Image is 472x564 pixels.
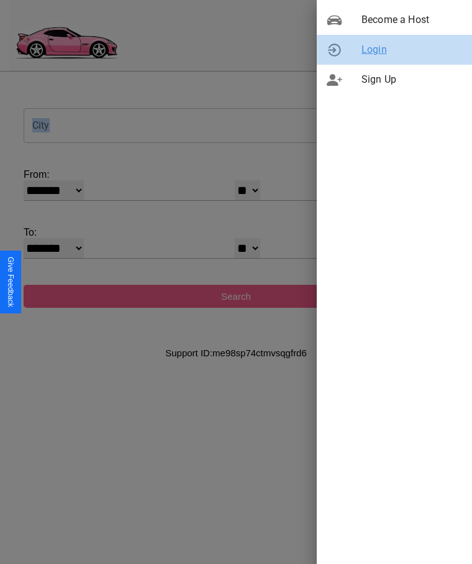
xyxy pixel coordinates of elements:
[317,65,472,95] div: Sign Up
[317,35,472,65] div: Login
[361,42,462,57] span: Login
[317,5,472,35] div: Become a Host
[361,72,462,87] span: Sign Up
[361,12,462,27] span: Become a Host
[6,257,15,307] div: Give Feedback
